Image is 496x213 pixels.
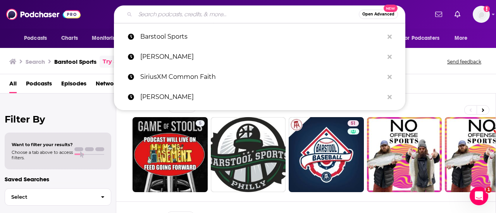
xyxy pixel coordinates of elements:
a: Try an exact match [103,57,159,66]
span: 1 [486,187,492,193]
button: open menu [397,31,451,46]
p: Dave Portnoy [140,47,384,67]
iframe: Intercom live chat [470,187,488,205]
a: Networks [96,77,122,93]
a: 5 [133,117,208,192]
a: 51 [348,120,359,126]
span: For Podcasters [402,33,439,44]
a: Show notifications dropdown [432,8,445,21]
button: Open AdvancedNew [359,10,398,19]
a: Show notifications dropdown [451,8,463,21]
a: 51 [289,117,364,192]
button: open menu [86,31,129,46]
h2: Filter By [5,114,111,125]
span: Monitoring [92,33,119,44]
a: Charts [56,31,83,46]
span: 5 [199,120,201,128]
span: Want to filter your results? [12,142,73,147]
input: Search podcasts, credits, & more... [135,8,359,20]
span: Podcasts [24,33,47,44]
button: Show profile menu [473,6,490,23]
span: 51 [351,120,356,128]
img: Podchaser - Follow, Share and Rate Podcasts [6,7,81,22]
span: Open Advanced [362,12,394,16]
button: Select [5,188,111,206]
a: [PERSON_NAME] [114,87,405,107]
span: Logged in as LBraverman [473,6,490,23]
img: User Profile [473,6,490,23]
button: Send feedback [445,58,484,65]
h3: Search [26,58,45,65]
a: All [9,77,17,93]
a: [PERSON_NAME] [114,47,405,67]
p: SiriusXM Common Faith [140,67,384,87]
svg: Add a profile image [484,6,490,12]
h3: Barstool Sports [54,58,96,65]
p: Elliott Cosgrove [140,87,384,107]
span: Charts [61,33,78,44]
button: open menu [19,31,57,46]
span: Choose a tab above to access filters. [12,150,73,160]
a: Podcasts [26,77,52,93]
span: More [455,33,468,44]
a: Barstool Sports [114,27,405,47]
span: Select [5,194,95,199]
p: Barstool Sports [140,27,384,47]
button: open menu [449,31,477,46]
a: Episodes [61,77,86,93]
a: SiriusXM Common Faith [114,67,405,87]
span: New [384,5,398,12]
p: Saved Searches [5,176,111,183]
div: Search podcasts, credits, & more... [114,5,405,23]
a: 5 [196,120,205,126]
